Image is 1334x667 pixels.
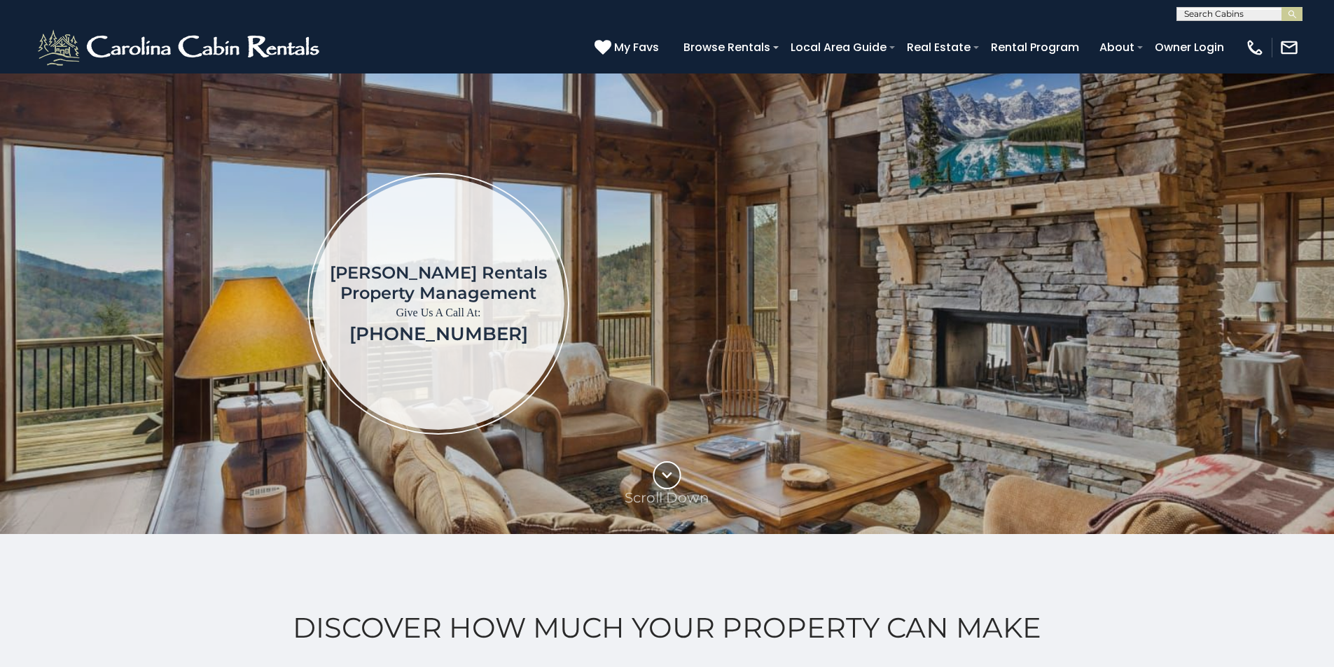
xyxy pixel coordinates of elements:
h2: Discover How Much Your Property Can Make [35,612,1299,644]
p: Give Us A Call At: [330,303,547,323]
a: Browse Rentals [676,35,777,59]
img: White-1-2.png [35,27,326,69]
a: Real Estate [900,35,978,59]
p: Scroll Down [625,489,709,506]
a: Rental Program [984,35,1086,59]
h1: [PERSON_NAME] Rentals Property Management [330,262,547,303]
a: Owner Login [1148,35,1231,59]
a: About [1092,35,1141,59]
iframe: New Contact Form [795,115,1252,492]
span: My Favs [614,38,659,56]
a: My Favs [595,38,662,57]
a: Local Area Guide [784,35,894,59]
img: phone-regular-white.png [1245,38,1265,57]
a: [PHONE_NUMBER] [349,323,528,345]
img: mail-regular-white.png [1279,38,1299,57]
